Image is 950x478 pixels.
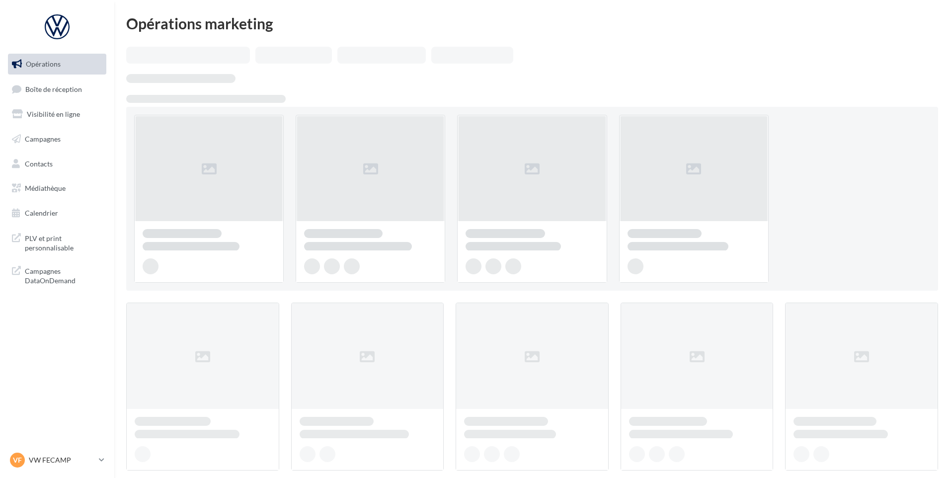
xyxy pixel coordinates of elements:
a: Campagnes [6,129,108,150]
span: VF [13,455,22,465]
a: Calendrier [6,203,108,224]
span: Médiathèque [25,184,66,192]
span: PLV et print personnalisable [25,232,102,253]
span: Opérations [26,60,61,68]
span: Visibilité en ligne [27,110,80,118]
span: Contacts [25,159,53,167]
a: Contacts [6,154,108,174]
a: PLV et print personnalisable [6,228,108,257]
a: Visibilité en ligne [6,104,108,125]
p: VW FECAMP [29,455,95,465]
span: Campagnes DataOnDemand [25,264,102,286]
a: VF VW FECAMP [8,451,106,470]
div: Opérations marketing [126,16,938,31]
a: Médiathèque [6,178,108,199]
span: Campagnes [25,135,61,143]
span: Calendrier [25,209,58,217]
a: Boîte de réception [6,79,108,100]
span: Boîte de réception [25,84,82,93]
a: Campagnes DataOnDemand [6,260,108,290]
a: Opérations [6,54,108,75]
